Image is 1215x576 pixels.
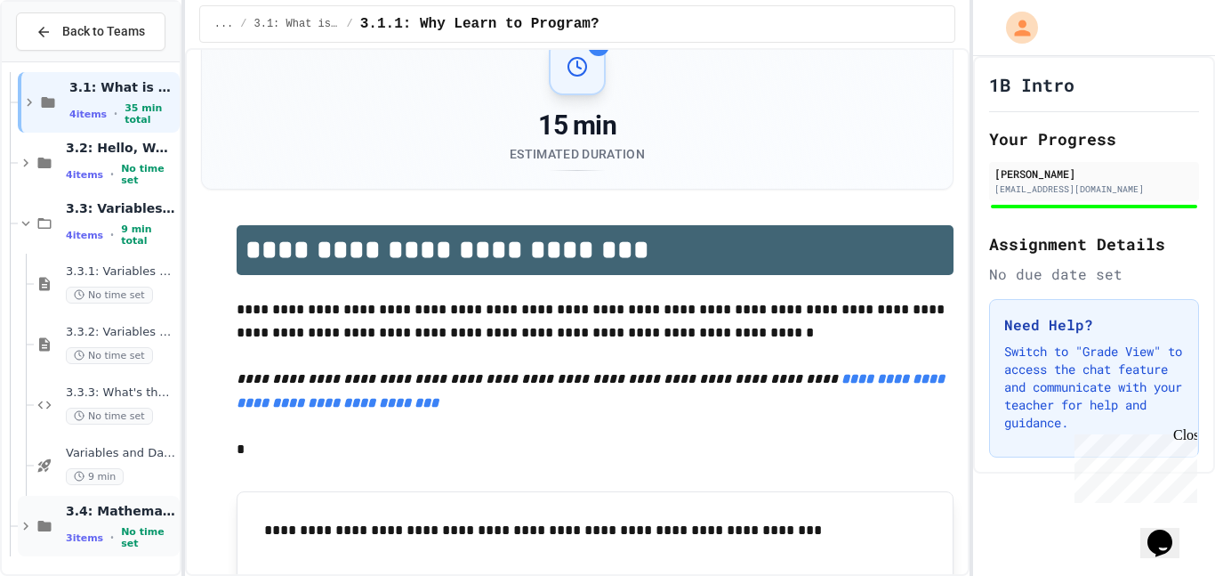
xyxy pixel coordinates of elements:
p: Switch to "Grade View" to access the chat feature and communicate with your teacher for help and ... [1004,343,1184,432]
button: Back to Teams [16,12,165,51]
span: 3.3.1: Variables and Data Types [66,264,176,280]
div: No due date set [989,264,1199,285]
span: 9 min total [121,223,176,247]
span: / [240,17,246,31]
span: ... [214,17,234,31]
h3: Need Help? [1004,314,1184,336]
span: 3 items [66,532,103,544]
h2: Assignment Details [989,231,1199,256]
span: Back to Teams [62,22,145,41]
span: 35 min total [125,102,176,126]
span: • [114,107,117,121]
span: No time set [121,163,176,186]
span: 3.1.1: Why Learn to Program? [360,13,599,35]
span: / [347,17,353,31]
span: No time set [66,408,153,425]
span: 3.4: Mathematical Operators [66,503,176,519]
div: 15 min [510,110,645,142]
span: 9 min [66,468,124,485]
span: 3.2: Hello, World! [66,140,176,156]
span: 3.1: What is Code? [254,17,340,31]
span: No time set [66,347,153,364]
div: [PERSON_NAME] [994,166,1194,182]
span: • [110,531,114,545]
span: No time set [66,287,153,304]
div: My Account [987,7,1042,48]
span: • [110,167,114,182]
div: Chat with us now!Close [7,7,123,113]
iframe: chat widget [1140,505,1197,558]
span: • [110,228,114,242]
span: 3.3.3: What's the Type? [66,385,176,401]
span: 4 items [69,109,107,120]
span: Variables and Data types - quiz [66,446,176,461]
h1: 1B Intro [989,72,1074,97]
div: [EMAIL_ADDRESS][DOMAIN_NAME] [994,183,1194,196]
span: No time set [121,526,176,549]
span: 3.3.2: Variables and Data Types - Review [66,325,176,340]
div: Estimated Duration [510,145,645,163]
span: 4 items [66,230,103,241]
iframe: chat widget [1067,427,1197,503]
span: 3.1: What is Code? [69,79,176,95]
h2: Your Progress [989,126,1199,151]
span: 4 items [66,169,103,181]
span: 3.3: Variables and Data Types [66,200,176,216]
